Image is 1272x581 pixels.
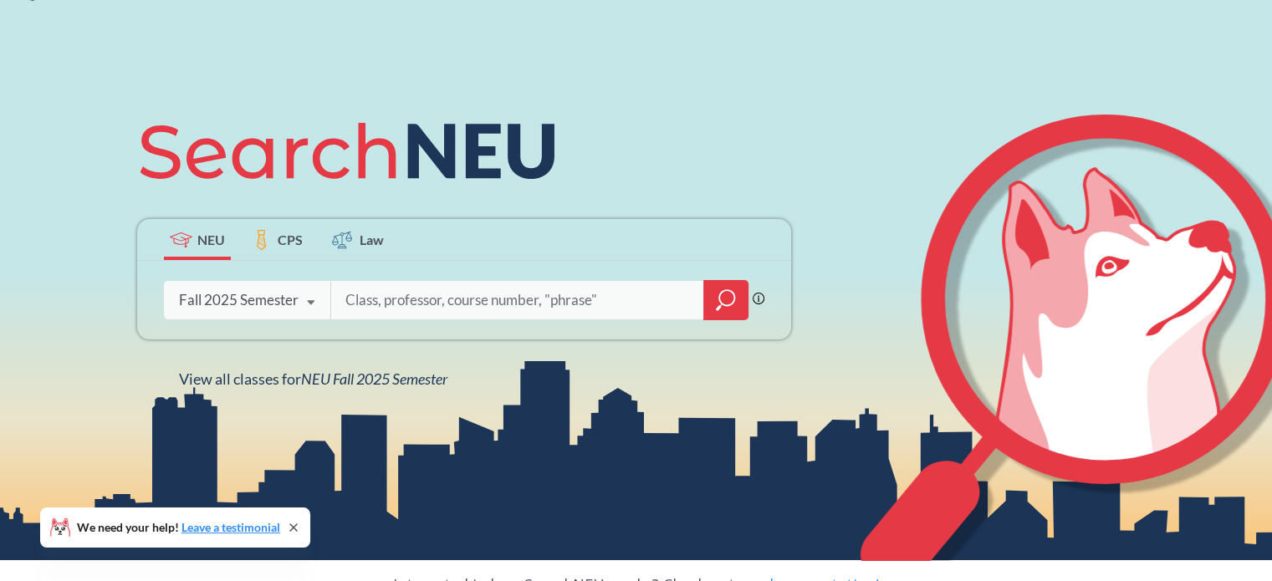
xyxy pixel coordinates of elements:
[344,283,692,318] input: Class, professor, course number, "phrase"
[179,369,447,388] span: View all classes for
[197,230,225,249] span: NEU
[301,369,447,388] span: NEU Fall 2025 Semester
[716,288,736,312] svg: magnifying glass
[360,230,384,249] span: Law
[181,520,280,534] a: Leave a testimonial
[179,291,299,309] div: Fall 2025 Semester
[703,280,748,320] div: magnifying glass
[278,230,303,249] span: CPS
[77,522,280,533] span: We need your help!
